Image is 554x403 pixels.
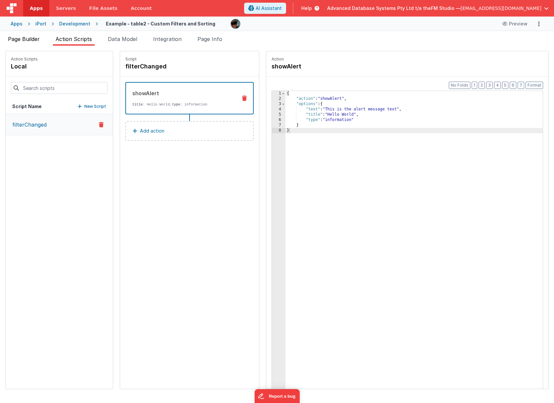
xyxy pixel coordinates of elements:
p: Add action [140,127,164,135]
p: Action Scripts [11,57,38,62]
button: AI Assistant [244,3,286,14]
p: Script [125,57,254,62]
span: Help [301,5,312,12]
img: 51bd7b176fb848012b2e1c8b642a23b7 [231,19,240,28]
button: 7 [518,82,524,89]
div: 7 [272,123,285,128]
button: Add action [125,121,254,141]
iframe: Marker.io feedback button [254,389,300,403]
button: New Script [78,103,106,110]
div: showAlert [132,89,232,97]
span: Data Model [108,36,137,42]
span: Page Info [197,36,222,42]
button: 6 [510,82,516,89]
div: Apps [11,20,22,27]
p: New Script [84,103,106,110]
div: 1 [272,91,285,96]
span: Integration [153,36,182,42]
input: Search scripts [11,82,107,94]
span: Servers [56,5,76,12]
p: filterChanged [8,121,47,129]
button: 1 [472,82,477,89]
div: iPort [35,20,46,27]
span: Action Scripts [56,36,92,42]
p: Action [272,57,543,62]
h5: Script Name [12,103,42,110]
span: AI Assistant [256,5,282,12]
button: filterChanged [6,114,113,135]
button: 4 [494,82,501,89]
span: [EMAIL_ADDRESS][DOMAIN_NAME] [460,5,541,12]
button: Format [526,82,543,89]
strong: type [172,102,180,106]
div: 2 [272,96,285,101]
button: Advanced Database Systems Pty Ltd t/a theFM Studio — [EMAIL_ADDRESS][DOMAIN_NAME] [327,5,549,12]
button: 5 [502,82,508,89]
span: Apps [30,5,43,12]
button: Preview [498,19,532,29]
button: 2 [479,82,485,89]
div: 8 [272,128,285,133]
h4: filterChanged [125,62,225,71]
button: 3 [486,82,493,89]
h4: local [11,62,38,71]
h4: Example - table2 - Custom Filters and Sorting [106,21,215,26]
strong: title [132,102,143,106]
div: Development [59,20,90,27]
span: File Assets [89,5,118,12]
button: Options [534,19,543,28]
span: Page Builder [8,36,40,42]
h4: showAlert [272,62,371,71]
p: : Hello World, : information [132,102,232,107]
button: No Folds [449,82,470,89]
div: 5 [272,112,285,117]
div: 6 [272,117,285,123]
span: Advanced Database Systems Pty Ltd t/a theFM Studio — [327,5,460,12]
div: 4 [272,107,285,112]
div: 3 [272,101,285,107]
